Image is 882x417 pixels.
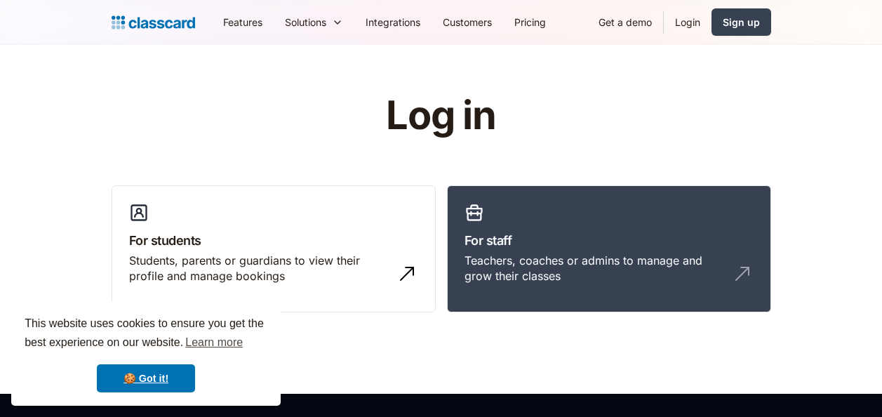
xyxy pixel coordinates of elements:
a: Pricing [503,6,557,38]
a: learn more about cookies [183,332,245,353]
a: Features [212,6,274,38]
h3: For staff [465,231,754,250]
a: Integrations [354,6,432,38]
a: Get a demo [587,6,663,38]
div: Solutions [274,6,354,38]
a: home [112,13,195,32]
a: Customers [432,6,503,38]
div: Sign up [723,15,760,29]
a: Login [664,6,711,38]
h1: Log in [218,94,664,138]
div: Students, parents or guardians to view their profile and manage bookings [129,253,390,284]
a: Sign up [711,8,771,36]
a: For staffTeachers, coaches or admins to manage and grow their classes [447,185,771,313]
a: For studentsStudents, parents or guardians to view their profile and manage bookings [112,185,436,313]
h3: For students [129,231,418,250]
div: Teachers, coaches or admins to manage and grow their classes [465,253,726,284]
div: cookieconsent [11,302,281,406]
a: dismiss cookie message [97,364,195,392]
span: This website uses cookies to ensure you get the best experience on our website. [25,315,267,353]
div: Solutions [285,15,326,29]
